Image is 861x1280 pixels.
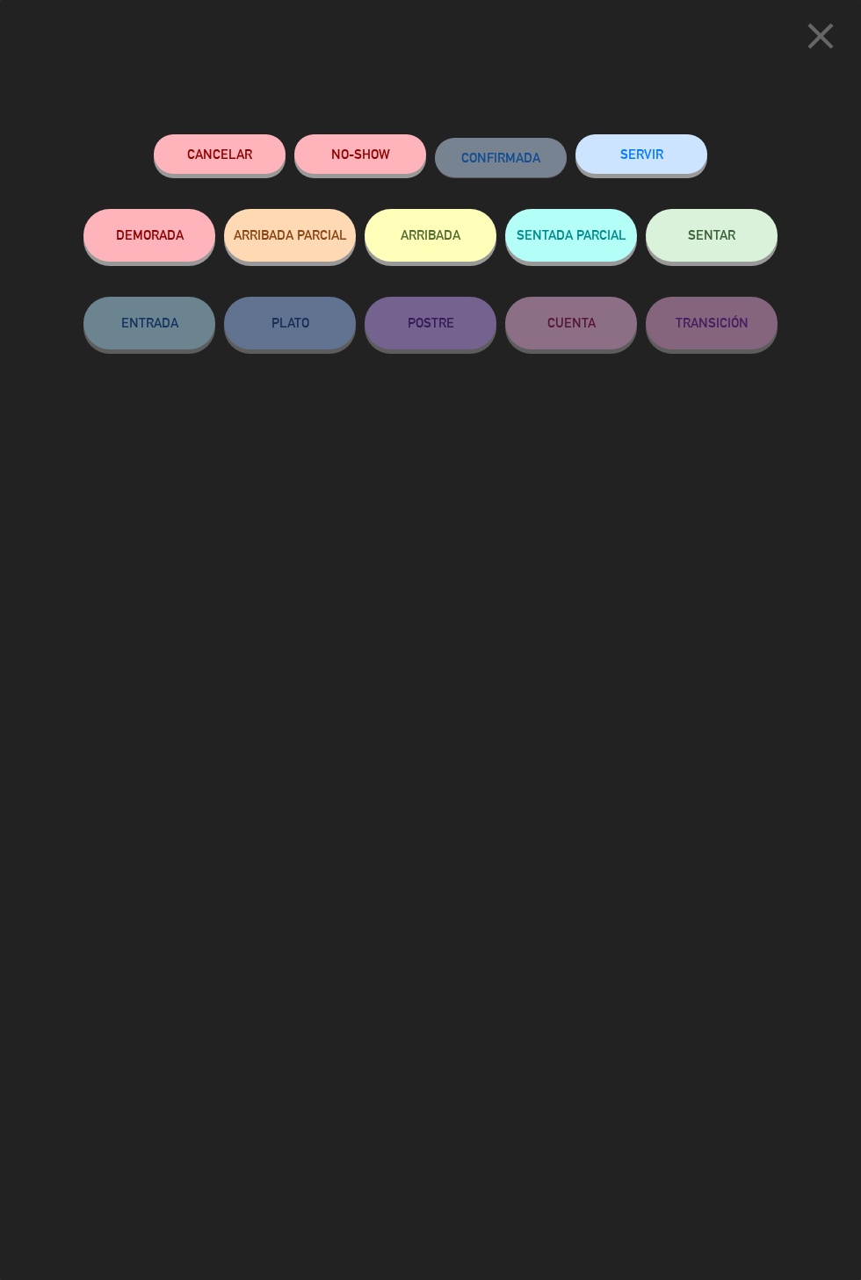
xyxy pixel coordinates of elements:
button: ARRIBADA [365,209,496,262]
button: POSTRE [365,297,496,349]
button: TRANSICIÓN [646,297,778,349]
button: SENTAR [646,209,778,262]
button: ENTRADA [83,297,215,349]
span: ARRIBADA PARCIAL [234,227,347,242]
button: SENTADA PARCIAL [505,209,637,262]
button: PLATO [224,297,356,349]
button: Cancelar [154,134,286,174]
button: NO-SHOW [294,134,426,174]
span: CONFIRMADA [461,150,540,165]
span: SENTAR [688,227,735,242]
button: CONFIRMADA [435,138,567,177]
button: SERVIR [575,134,707,174]
button: CUENTA [505,297,637,349]
button: ARRIBADA PARCIAL [224,209,356,262]
i: close [799,14,843,58]
button: DEMORADA [83,209,215,262]
button: close [793,13,848,65]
